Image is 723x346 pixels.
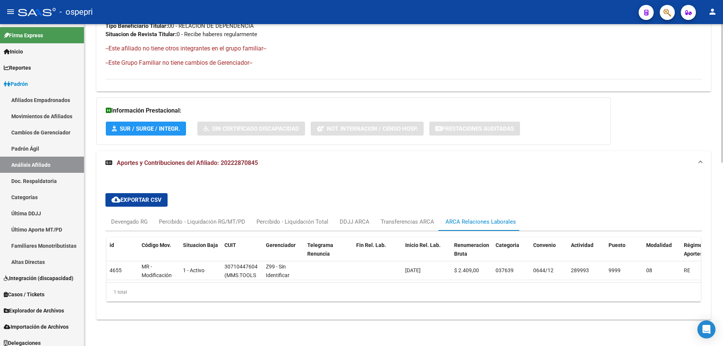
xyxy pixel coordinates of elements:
datatable-header-cell: Categoria [493,237,530,270]
span: Prestaciones Auditadas [442,125,514,132]
h3: Información Prestacional: [106,105,601,116]
span: Actividad [571,242,593,248]
span: Importación de Archivos [4,323,69,331]
span: Explorador de Archivos [4,306,64,315]
span: 0 - Recibe haberes regularmente [105,31,257,38]
span: 08 [646,267,652,273]
div: 1 total [107,283,701,302]
span: 9999 [609,267,621,273]
mat-icon: person [708,7,717,16]
span: [DATE] [405,267,421,273]
span: Gerenciador [266,242,296,248]
span: Reportes [4,64,31,72]
span: Sin Certificado Discapacidad [212,125,299,132]
mat-icon: cloud_download [111,195,120,204]
span: Fin Rel. Lab. [356,242,386,248]
mat-icon: menu [6,7,15,16]
span: id [110,242,114,248]
button: Exportar CSV [105,193,168,207]
span: Convenio [533,242,556,248]
span: - ospepri [59,4,93,20]
span: Inicio [4,47,23,56]
span: MR - Modificación de datos en la relación CUIT –CUIL [142,264,177,304]
span: Integración (discapacidad) [4,274,73,282]
span: 4655 [110,267,122,273]
span: Z99 - Sin Identificar [266,264,290,278]
strong: Situacion de Revista Titular: [105,31,177,38]
mat-expansion-panel-header: Aportes y Contribuciones del Afiliado: 20222870845 [96,151,711,175]
datatable-header-cell: Situacion Baja [180,237,221,270]
datatable-header-cell: Renumeracion Bruta [451,237,493,270]
datatable-header-cell: Fin Rel. Lab. [353,237,402,270]
datatable-header-cell: Telegrama Renuncia [304,237,353,270]
span: Casos / Tickets [4,290,44,299]
datatable-header-cell: CUIT [221,237,263,270]
datatable-header-cell: Régimen Aportes [681,237,718,270]
datatable-header-cell: Gerenciador [263,237,304,270]
span: Padrón [4,80,28,88]
span: Situacion Baja [183,242,218,248]
span: Aportes y Contribuciones del Afiliado: 20222870845 [117,159,258,166]
div: Percibido - Liquidación Total [256,218,328,226]
span: SUR / SURGE / INTEGR. [120,125,180,132]
span: Puesto [609,242,625,248]
div: Aportes y Contribuciones del Afiliado: 20222870845 [96,175,711,320]
datatable-header-cell: id [107,237,139,270]
div: Open Intercom Messenger [697,320,715,338]
button: Not. Internacion / Censo Hosp. [311,122,424,136]
div: Transferencias ARCA [381,218,434,226]
span: Renumeracion Bruta [454,242,489,257]
span: 289993 [571,267,589,273]
div: Percibido - Liquidación RG/MT/PD [159,218,245,226]
datatable-header-cell: Inicio Rel. Lab. [402,237,451,270]
datatable-header-cell: Modalidad [643,237,681,270]
span: Firma Express [4,31,43,40]
div: 30710447604 [224,262,258,271]
span: 037639 [496,267,514,273]
button: SUR / SURGE / INTEGR. [106,122,186,136]
span: 00 - RELACION DE DEPENDENCIA [105,23,254,29]
span: Not. Internacion / Censo Hosp. [327,125,418,132]
div: Devengado RG [111,218,148,226]
h4: --Este afiliado no tiene otros integrantes en el grupo familiar-- [105,44,702,53]
div: ARCA Relaciones Laborales [445,218,516,226]
span: Telegrama Renuncia [307,242,333,257]
span: RE [684,267,690,273]
span: Código Mov. [142,242,171,248]
span: 0644/12 [533,267,554,273]
span: Inicio Rel. Lab. [405,242,441,248]
div: DDJJ ARCA [340,218,369,226]
datatable-header-cell: Convenio [530,237,568,270]
span: Régimen Aportes [684,242,705,257]
span: $ 2.409,00 [454,267,479,273]
span: (MMS TOOLS & SERVICES S.R.L.) [224,272,256,296]
strong: Tipo Beneficiario Titular: [105,23,168,29]
datatable-header-cell: Puesto [606,237,643,270]
h4: --Este Grupo Familiar no tiene cambios de Gerenciador-- [105,59,702,67]
datatable-header-cell: Código Mov. [139,237,180,270]
button: Prestaciones Auditadas [429,122,520,136]
span: 1 - Activo [183,267,204,273]
span: Modalidad [646,242,672,248]
span: CUIT [224,242,236,248]
span: Exportar CSV [111,197,162,203]
datatable-header-cell: Actividad [568,237,606,270]
span: Categoria [496,242,519,248]
button: Sin Certificado Discapacidad [197,122,305,136]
